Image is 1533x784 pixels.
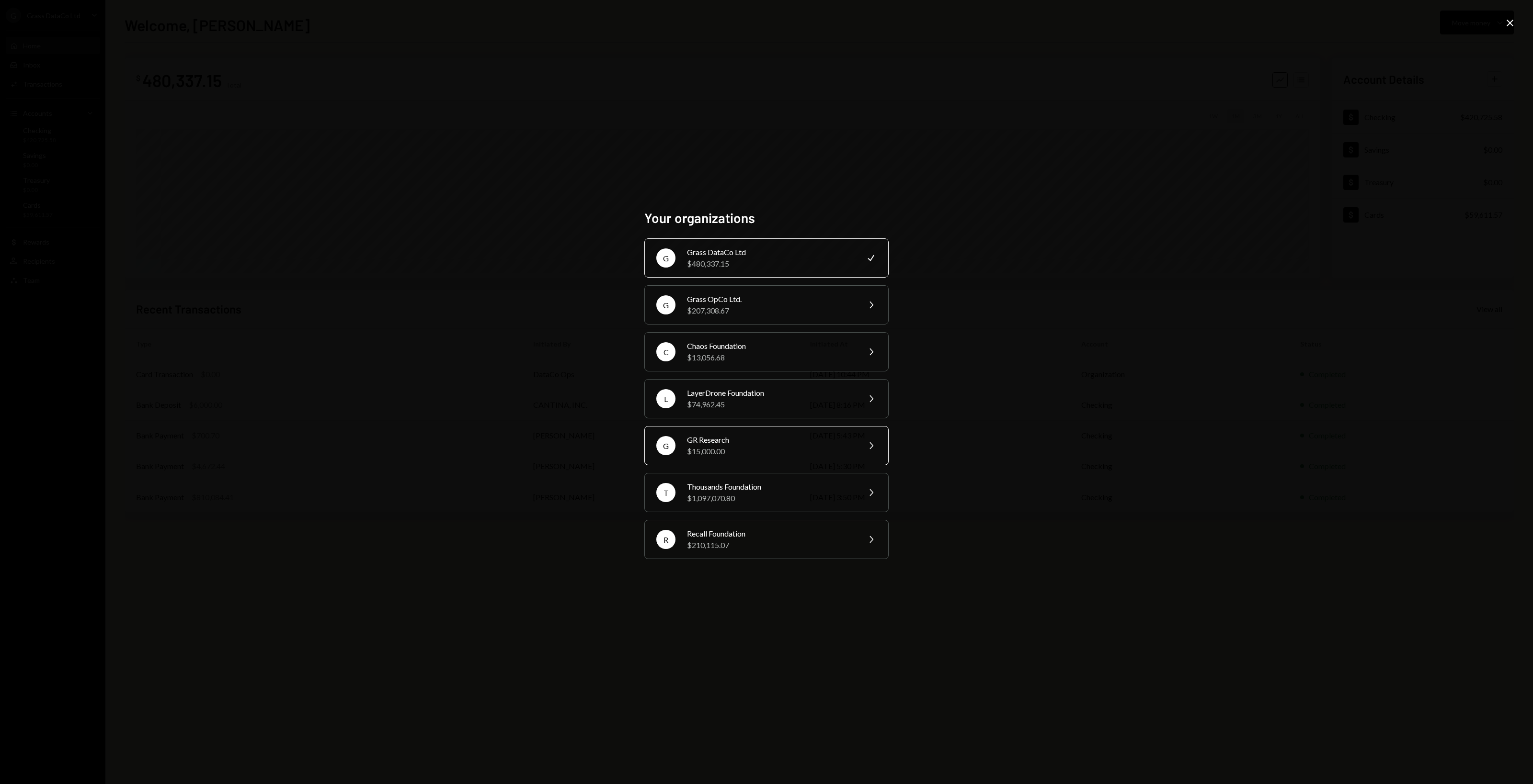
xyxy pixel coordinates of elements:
div: T [656,483,675,502]
button: TThousands Foundation$1,097,070.80 [644,473,889,512]
div: Recall Foundation [687,528,854,539]
div: Thousands Foundation [687,481,854,493]
button: GGR Research$15,000.00 [644,426,889,465]
div: G [656,295,675,314]
div: $480,337.15 [687,258,854,269]
button: RRecall Foundation$210,115.07 [644,520,889,559]
div: LayerDrone Foundation [687,387,854,399]
button: GGrass OpCo Ltd.$207,308.67 [644,285,889,325]
div: R [656,530,675,549]
div: G [656,436,675,455]
div: Grass DataCo Ltd [687,246,854,258]
div: G [656,248,675,268]
div: Grass OpCo Ltd. [687,293,854,305]
div: C [656,342,675,361]
button: LLayerDrone Foundation$74,962.45 [644,379,889,418]
h2: Your organizations [644,209,889,227]
div: $13,056.68 [687,352,854,363]
button: GGrass DataCo Ltd$480,337.15 [644,238,889,278]
button: CChaos Foundation$13,056.68 [644,332,889,371]
div: GR Research [687,434,854,446]
div: $15,000.00 [687,446,854,457]
div: Chaos Foundation [687,340,854,352]
div: $207,308.67 [687,305,854,316]
div: $210,115.07 [687,539,854,551]
div: $74,962.45 [687,399,854,410]
div: L [656,389,675,408]
div: $1,097,070.80 [687,493,854,504]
